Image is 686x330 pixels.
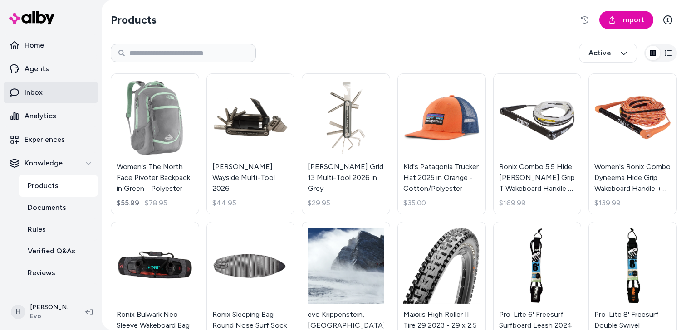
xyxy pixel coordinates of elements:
a: Blackburn Grid 13 Multi-Tool 2026 in Grey[PERSON_NAME] Grid 13 Multi-Tool 2026 in Grey$29.95 [302,73,390,214]
a: Documents [19,197,98,218]
p: Verified Q&As [28,246,75,257]
a: Women's Ronix Combo Dyneema Hide Grip Wakeboard Handle + 70 ft Mainline 2025 in WhiteWomen's Roni... [588,73,677,214]
p: [PERSON_NAME] [30,303,71,312]
img: alby Logo [9,11,54,24]
a: Experiences [4,129,98,150]
a: Reviews [19,262,98,284]
p: Analytics [24,111,56,121]
span: H [11,305,25,319]
a: Survey Questions [19,284,98,306]
a: Rules [19,218,98,240]
a: Analytics [4,105,98,127]
a: Kid's Patagonia Trucker Hat 2025 in Orange - Cotton/PolyesterKid's Patagonia Trucker Hat 2025 in ... [397,73,486,214]
a: Verified Q&As [19,240,98,262]
p: Rules [28,224,46,235]
p: Knowledge [24,158,63,169]
a: Blackburn Wayside Multi-Tool 2026[PERSON_NAME] Wayside Multi-Tool 2026$44.95 [206,73,295,214]
a: Ronix Combo 5.5 Hide Stich Grip T Wakeboard Handle + 80 ft Mainline 2025 in WhiteRonix Combo 5.5 ... [493,73,582,214]
p: Home [24,40,44,51]
p: Inbox [24,87,43,98]
a: Home [4,34,98,56]
p: Documents [28,202,66,213]
button: Active [579,44,637,63]
a: Products [19,175,98,197]
p: Reviews [28,267,55,278]
a: Women's The North Face Pivoter Backpack in Green - PolyesterWomen's The North Face Pivoter Backpa... [111,73,199,214]
a: Import [599,11,653,29]
p: Agents [24,63,49,74]
p: Experiences [24,134,65,145]
span: Import [621,15,644,25]
h2: Products [111,13,157,27]
p: Products [28,180,59,191]
button: Knowledge [4,152,98,174]
span: Evo [30,312,71,321]
a: Agents [4,58,98,80]
button: H[PERSON_NAME]Evo [5,297,78,326]
p: Survey Questions [28,289,88,300]
a: Inbox [4,82,98,103]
